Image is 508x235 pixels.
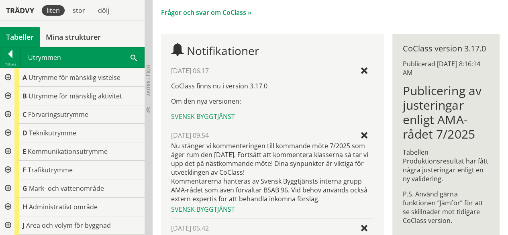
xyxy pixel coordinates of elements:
div: CoClass version 3.17.0 [403,44,489,53]
h1: Publicering av justeringar enligt AMA-rådet 7/2025 [403,84,489,141]
div: Svensk Byggtjänst [171,205,374,214]
div: Utrymmen [21,47,144,67]
span: E [22,147,26,156]
div: Svensk Byggtjänst [171,112,374,121]
span: C [22,110,27,119]
span: Dölj trädvy [145,65,152,96]
span: Utrymme för mänsklig vistelse [29,73,120,82]
div: Trädvy [2,6,39,15]
span: Mark- och vattenområde [29,184,104,193]
div: Publicerad [DATE] 8:16:14 AM [403,59,489,77]
span: Area och volym för byggnad [26,221,111,230]
span: F [22,166,26,174]
span: A [22,73,27,82]
a: Mina strukturer [40,27,107,47]
div: Nu stänger vi kommenteringen till kommande möte 7/2025 som äger rum den [DATE]. Fortsätt att komm... [171,141,374,203]
span: [DATE] 06.17 [171,66,209,75]
span: Teknikutrymme [29,129,76,137]
a: Frågor och svar om CoClass » [161,8,251,17]
div: liten [42,5,65,16]
span: Sök i tabellen [131,53,137,61]
span: Administrativt område [29,202,98,211]
span: Kommunikationsutrymme [28,147,108,156]
div: dölj [93,5,114,16]
span: Notifikationer [187,43,259,58]
span: Trafikutrymme [28,166,73,174]
p: Tabellen Produktionsresultat har fått några justeringar enligt en ny validering. [403,148,489,183]
div: stor [68,5,90,16]
div: Tillbaka [0,61,20,67]
span: Förvaringsutrymme [28,110,88,119]
p: CoClass finns nu i version 3.17.0 [171,82,374,90]
span: H [22,202,27,211]
span: G [22,184,27,193]
span: J [22,221,24,230]
span: D [22,129,27,137]
span: [DATE] 09.54 [171,131,209,140]
span: [DATE] 05.42 [171,224,209,233]
p: P.S. Använd gärna funktionen ”Jämför” för att se skillnader mot tidigare CoClass version. [403,190,489,225]
span: B [22,92,27,100]
p: Om den nya versionen: [171,97,374,106]
span: Utrymme för mänsklig aktivitet [29,92,122,100]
